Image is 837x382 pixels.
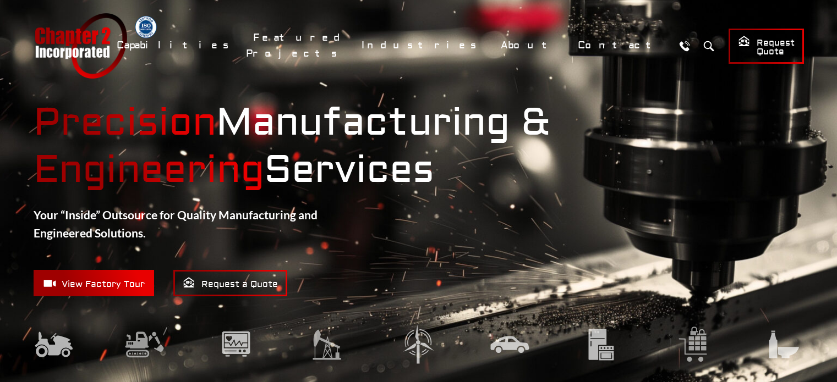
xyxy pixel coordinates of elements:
[43,276,145,290] span: View Factory Tour
[494,34,565,57] a: About
[34,13,127,79] a: Chapter 2 Incorporated
[738,35,795,58] span: Request Quote
[675,36,695,56] a: Call Us
[699,36,719,56] button: Search
[34,208,318,240] strong: Your “Inside” Outsource for Quality Manufacturing and Engineered Solutions.
[34,99,216,146] mark: Precision
[34,147,264,193] mark: Engineering
[110,34,240,57] a: Capabilities
[729,29,804,64] a: Request Quote
[354,34,488,57] a: Industries
[173,270,287,296] a: Request a Quote
[571,34,669,57] a: Contact
[183,276,278,290] span: Request a Quote
[34,270,154,296] a: View Factory Tour
[246,26,349,65] a: Featured Projects
[34,99,804,194] strong: Manufacturing & Services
